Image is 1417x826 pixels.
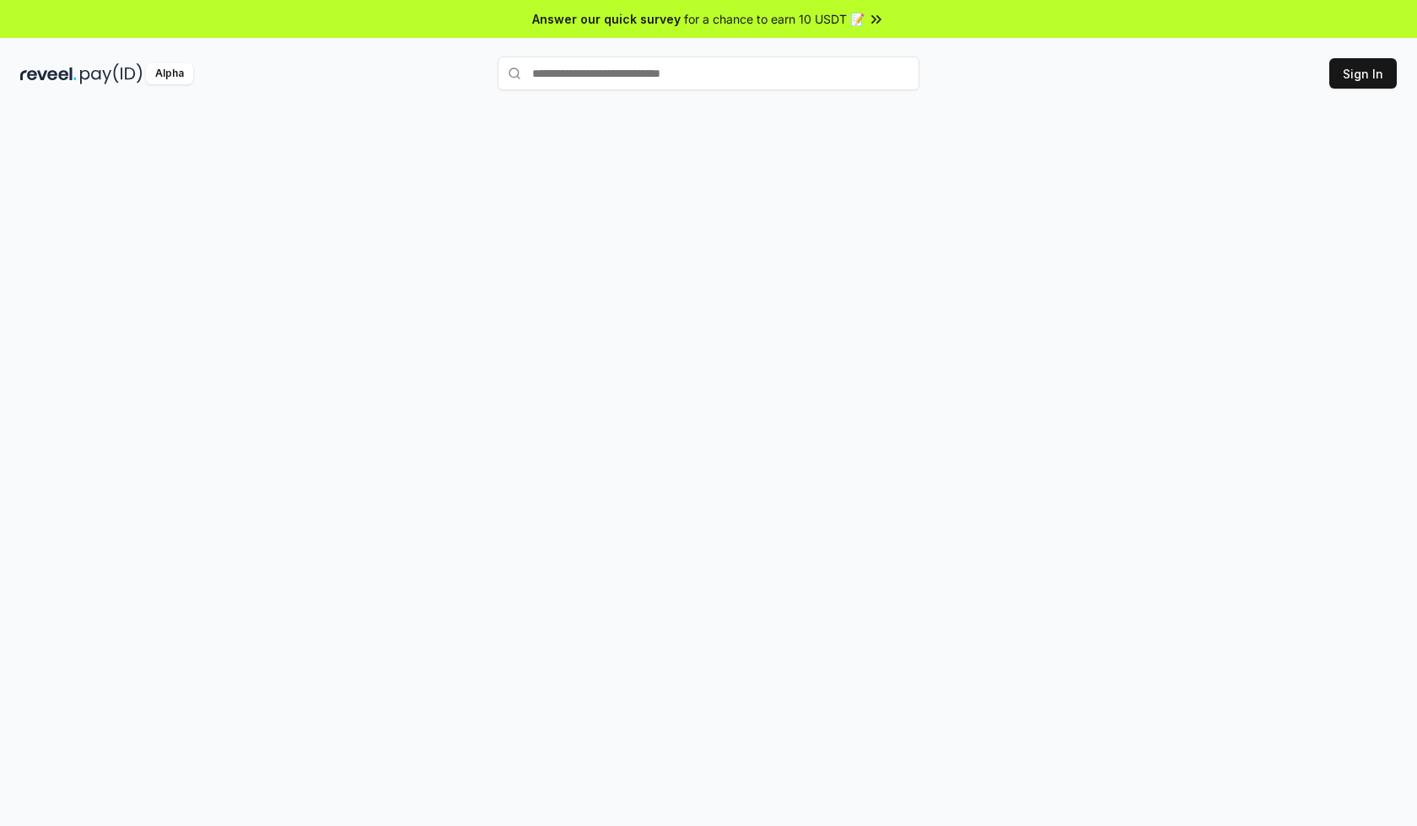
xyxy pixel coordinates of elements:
[684,10,865,28] span: for a chance to earn 10 USDT 📝
[146,63,193,84] div: Alpha
[532,10,681,28] span: Answer our quick survey
[20,63,77,84] img: reveel_dark
[1329,58,1397,89] button: Sign In
[80,63,143,84] img: pay_id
